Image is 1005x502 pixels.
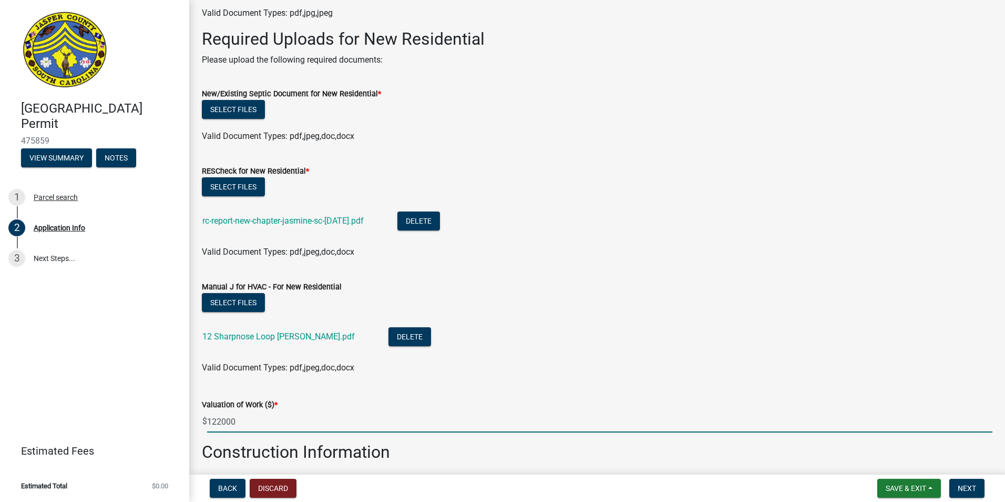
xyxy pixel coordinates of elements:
[202,247,354,257] span: Valid Document Types: pdf,jpeg,doc,docx
[958,484,976,493] span: Next
[21,101,181,132] h4: [GEOGRAPHIC_DATA] Permit
[250,479,296,498] button: Discard
[202,216,364,226] a: rc-report-new-chapter-jasmine-sc-[DATE].pdf
[202,8,333,18] span: Valid Document Types: pdf,jpg,jpeg
[210,479,245,498] button: Back
[202,91,381,98] label: New/Existing Septic Document for New Residential
[202,293,265,312] button: Select files
[388,332,431,342] wm-modal-confirm: Delete Document
[202,54,992,66] p: Please upload the following required documents:
[21,136,168,146] span: 475859
[8,440,172,461] a: Estimated Fees
[202,363,354,373] span: Valid Document Types: pdf,jpeg,doc,docx
[34,194,78,201] div: Parcel search
[388,327,431,346] button: Delete
[202,168,309,175] label: RESCheck for New Residential
[96,148,136,167] button: Notes
[96,154,136,163] wm-modal-confirm: Notes
[21,148,92,167] button: View Summary
[397,216,440,226] wm-modal-confirm: Delete Document
[8,250,25,267] div: 3
[202,177,265,196] button: Select files
[202,442,992,462] h2: Construction Information
[152,483,168,489] span: $0.00
[218,484,237,493] span: Back
[877,479,941,498] button: Save & Exit
[34,224,85,232] div: Application Info
[202,401,278,409] label: Valuation of Work ($)
[397,212,440,230] button: Delete
[886,484,926,493] span: Save & Exit
[202,100,265,119] button: Select files
[202,29,992,49] h2: Required Uploads for New Residential
[8,219,25,236] div: 2
[949,479,985,498] button: Next
[202,131,354,141] span: Valid Document Types: pdf,jpeg,doc,docx
[21,154,92,163] wm-modal-confirm: Summary
[202,411,208,433] span: $
[21,11,109,90] img: Jasper County, South Carolina
[202,284,342,291] label: Manual J for HVAC - For New Residential
[8,189,25,206] div: 1
[202,332,355,342] a: 12 Sharpnose Loop [PERSON_NAME].pdf
[21,483,67,489] span: Estimated Total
